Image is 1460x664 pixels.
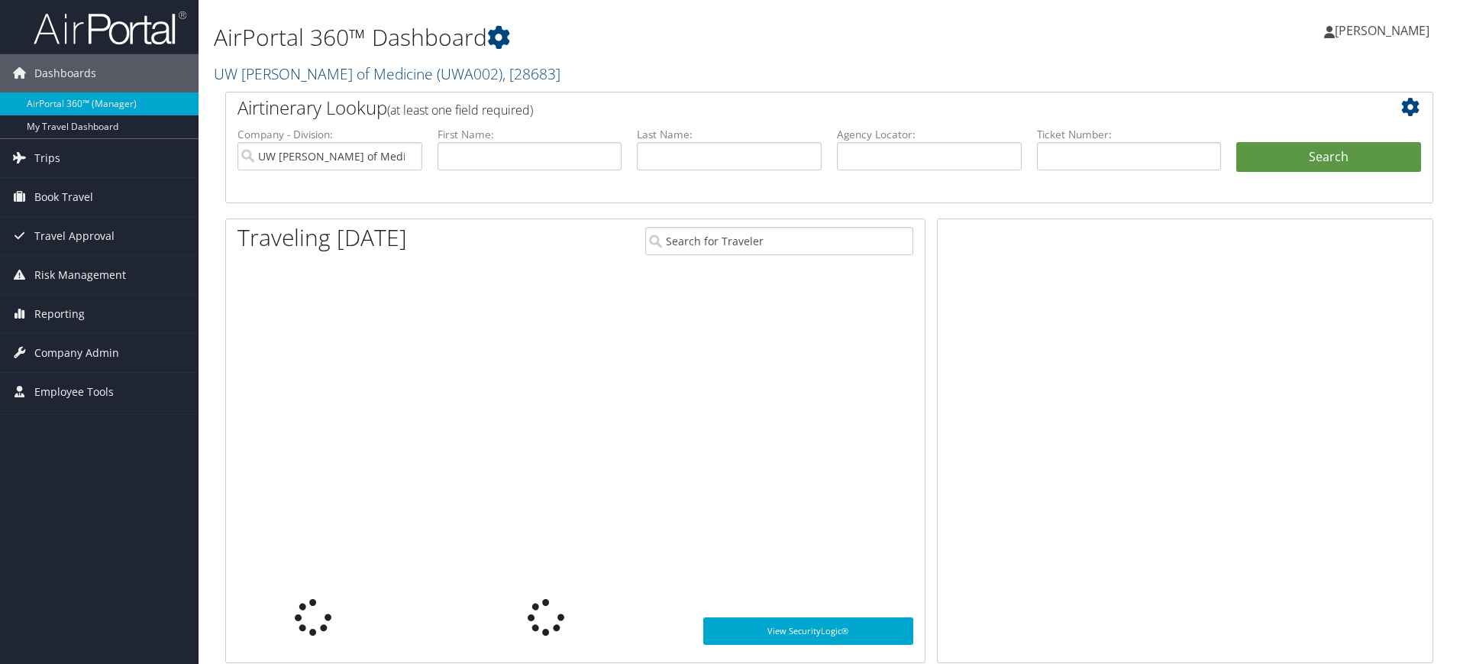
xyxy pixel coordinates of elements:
[214,63,560,84] a: UW [PERSON_NAME] of Medicine
[214,21,1035,53] h1: AirPortal 360™ Dashboard
[34,178,93,216] span: Book Travel
[502,63,560,84] span: , [ 28683 ]
[1324,8,1445,53] a: [PERSON_NAME]
[34,256,126,294] span: Risk Management
[387,102,533,118] span: (at least one field required)
[1335,22,1429,39] span: [PERSON_NAME]
[237,222,407,254] h1: Traveling [DATE]
[837,127,1022,142] label: Agency Locator:
[237,95,1320,121] h2: Airtinerary Lookup
[34,10,186,46] img: airportal-logo.png
[645,227,913,255] input: Search for Traveler
[34,217,115,255] span: Travel Approval
[1236,142,1421,173] button: Search
[703,617,913,645] a: View SecurityLogic®
[34,139,60,177] span: Trips
[34,295,85,333] span: Reporting
[34,373,114,411] span: Employee Tools
[637,127,822,142] label: Last Name:
[437,63,502,84] span: ( UWA002 )
[438,127,622,142] label: First Name:
[34,54,96,92] span: Dashboards
[1037,127,1222,142] label: Ticket Number:
[237,127,422,142] label: Company - Division:
[34,334,119,372] span: Company Admin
